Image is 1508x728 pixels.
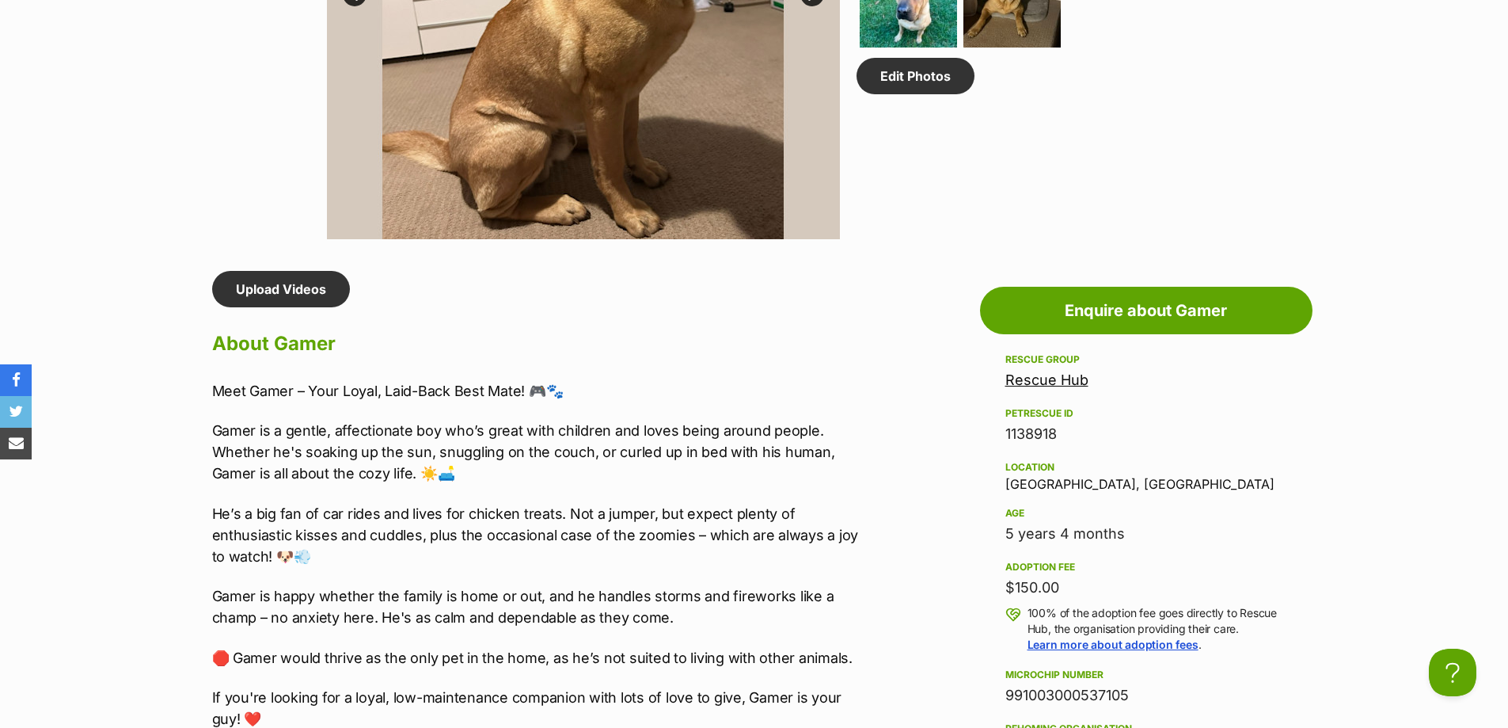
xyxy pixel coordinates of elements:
[1027,638,1198,651] a: Learn more about adoption fees
[212,380,866,402] p: Meet Gamer – Your Loyal, Laid-Back Best Mate! 🎮🐾
[212,271,350,307] a: Upload Videos
[212,503,866,567] p: He’s a big fan of car rides and lives for chicken treats. Not a jumper, but expect plenty of enth...
[1005,458,1287,491] div: [GEOGRAPHIC_DATA], [GEOGRAPHIC_DATA]
[212,420,866,484] p: Gamer is a gentle, affectionate boy who’s great with children and loves being around people. Whet...
[1005,523,1287,545] div: 5 years 4 months
[212,326,866,361] h2: About Gamer
[1429,649,1476,696] iframe: Help Scout Beacon - Open
[857,58,974,94] a: Edit Photos
[1005,577,1287,599] div: $150.00
[980,287,1312,334] a: Enquire about Gamer
[1027,605,1287,653] p: 100% of the adoption fee goes directly to Rescue Hub, the organisation providing their care. .
[1005,507,1287,520] div: Age
[1005,461,1287,474] div: Location
[1005,407,1287,420] div: PetRescue ID
[212,585,866,628] p: Gamer is happy whether the family is home or out, and he handles storms and fireworks like a cham...
[1005,372,1088,388] a: Rescue Hub
[1005,684,1287,707] div: 991003000537105
[1005,353,1287,366] div: Rescue group
[1005,423,1287,445] div: 1138918
[1005,669,1287,681] div: Microchip number
[212,647,866,669] p: 🛑 Gamer would thrive as the only pet in the home, as he’s not suited to living with other animals.
[1005,561,1287,574] div: Adoption fee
